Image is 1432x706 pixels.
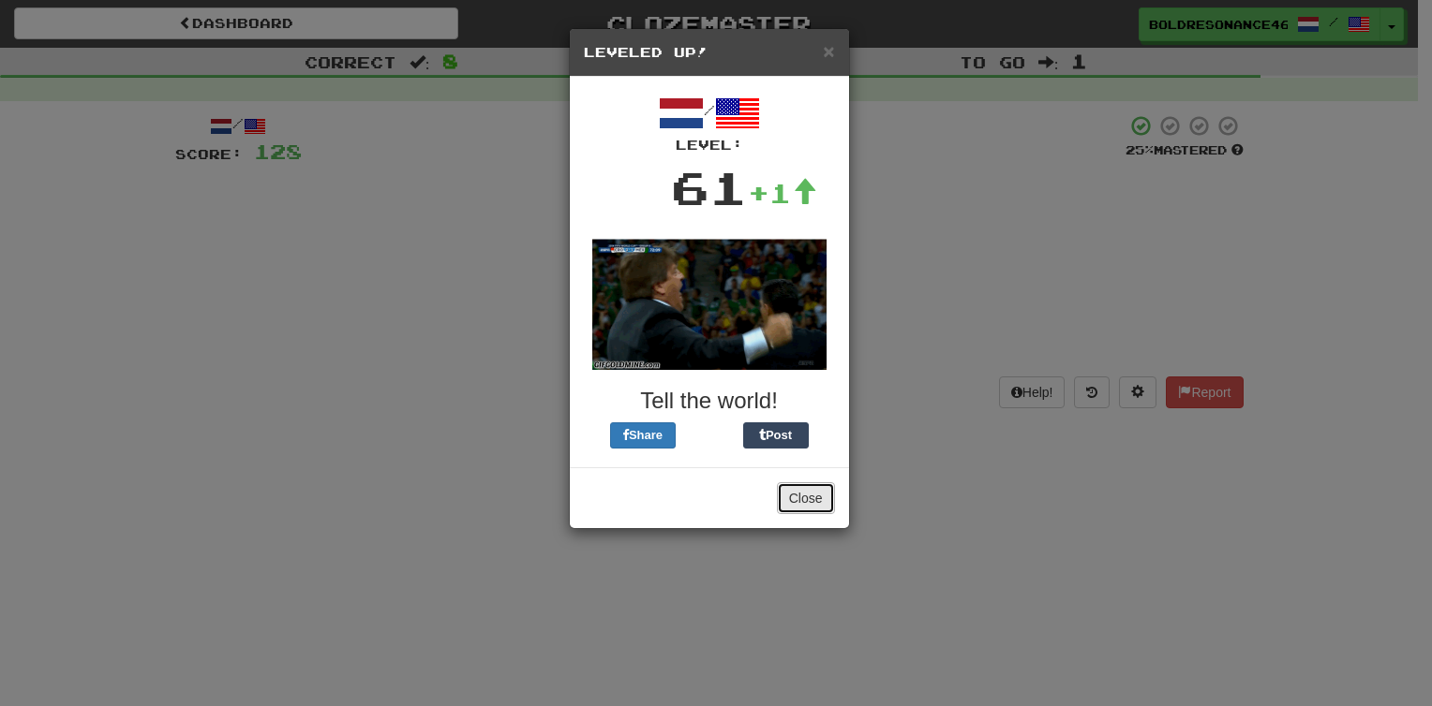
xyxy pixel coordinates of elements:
[584,389,835,413] h3: Tell the world!
[823,41,834,61] button: Close
[584,136,835,154] div: Level:
[610,422,676,449] button: Share
[676,422,743,449] iframe: X Post Button
[823,40,834,62] span: ×
[743,422,809,449] button: Post
[592,239,827,370] img: soccer-coach-305de1daf777ce53eb89c6f6bc29008043040bc4dbfb934f710cb4871828419f.gif
[748,174,817,212] div: +1
[777,482,835,514] button: Close
[671,154,748,220] div: 61
[584,43,835,62] h5: Leveled Up!
[584,91,835,154] div: /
